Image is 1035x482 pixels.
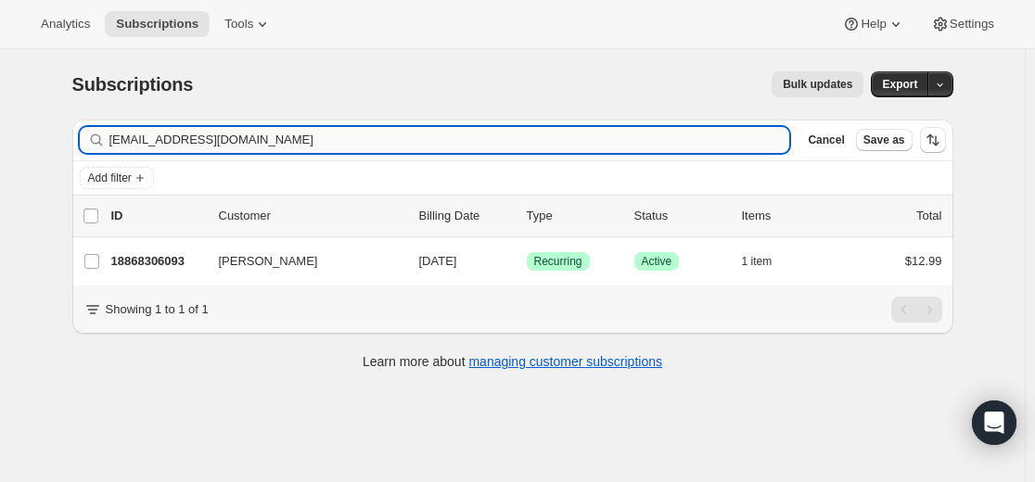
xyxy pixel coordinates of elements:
[106,300,209,319] p: Showing 1 to 1 of 1
[831,11,915,37] button: Help
[800,129,851,151] button: Cancel
[863,133,905,147] span: Save as
[920,11,1005,37] button: Settings
[111,248,942,274] div: 18868306093[PERSON_NAME][DATE]SuccessRecurringSuccessActive1 item$12.99
[219,252,318,271] span: [PERSON_NAME]
[72,74,194,95] span: Subscriptions
[871,71,928,97] button: Export
[111,252,204,271] p: 18868306093
[111,207,942,225] div: IDCustomerBilling DateTypeStatusItemsTotal
[527,207,620,225] div: Type
[213,11,283,37] button: Tools
[916,207,941,225] p: Total
[219,207,404,225] p: Customer
[30,11,101,37] button: Analytics
[783,77,852,92] span: Bulk updates
[363,352,662,371] p: Learn more about
[116,17,198,32] span: Subscriptions
[642,254,672,269] span: Active
[419,254,457,268] span: [DATE]
[109,127,790,153] input: Filter subscribers
[882,77,917,92] span: Export
[856,129,913,151] button: Save as
[808,133,844,147] span: Cancel
[41,17,90,32] span: Analytics
[468,354,662,369] a: managing customer subscriptions
[88,171,132,185] span: Add filter
[419,207,512,225] p: Billing Date
[224,17,253,32] span: Tools
[950,17,994,32] span: Settings
[742,254,773,269] span: 1 item
[972,400,1016,445] div: Open Intercom Messenger
[905,254,942,268] span: $12.99
[742,207,835,225] div: Items
[208,247,393,276] button: [PERSON_NAME]
[891,297,942,323] nav: Pagination
[634,207,727,225] p: Status
[105,11,210,37] button: Subscriptions
[111,207,204,225] p: ID
[534,254,582,269] span: Recurring
[861,17,886,32] span: Help
[80,167,154,189] button: Add filter
[772,71,863,97] button: Bulk updates
[742,248,793,274] button: 1 item
[920,127,946,153] button: Sort the results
